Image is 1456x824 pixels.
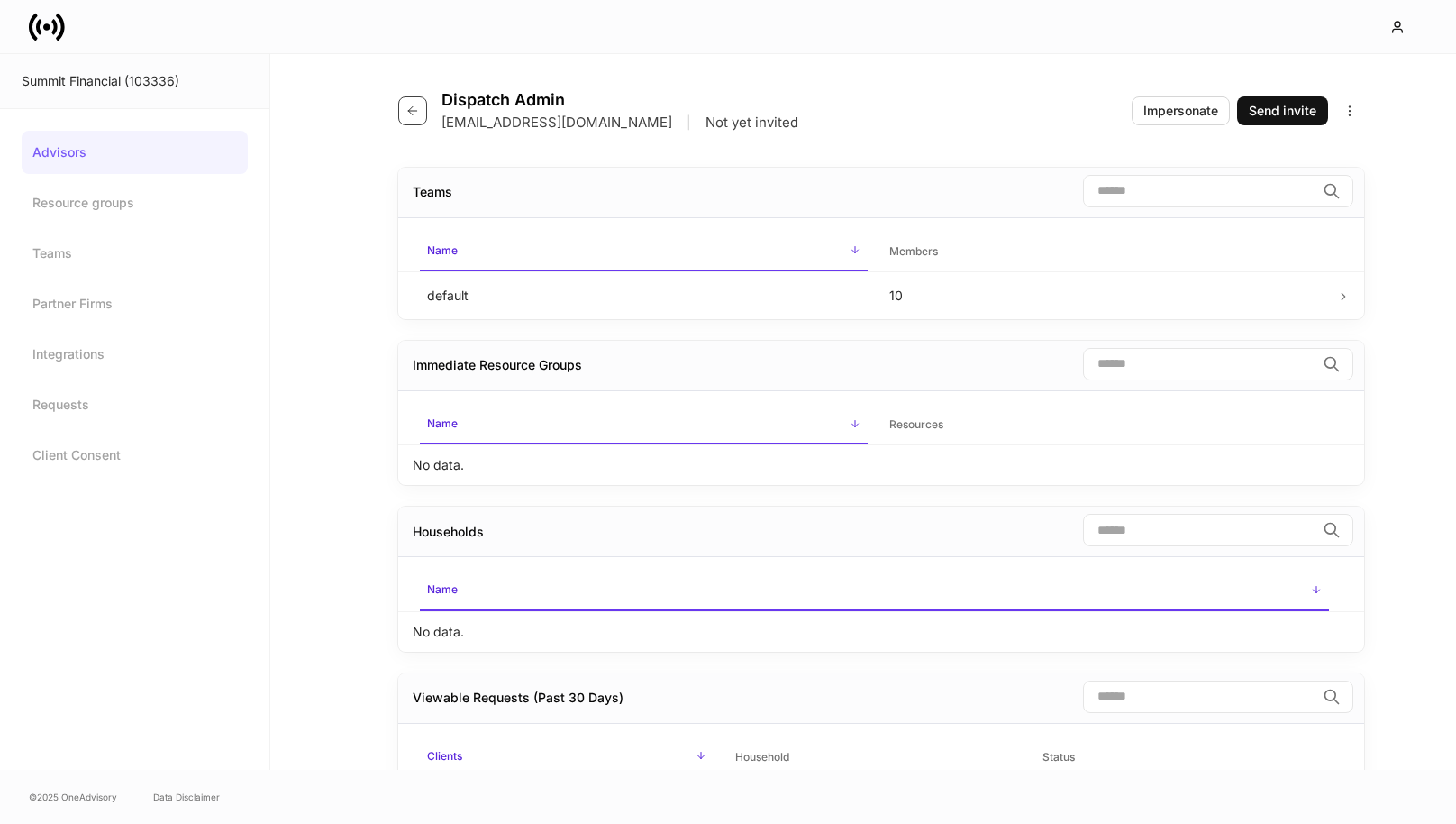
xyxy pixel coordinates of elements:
[22,333,248,376] a: Integrations
[427,415,458,432] h6: Name
[889,243,938,260] h6: Members
[1035,739,1329,776] span: Status
[413,183,452,201] div: Teams
[728,739,1022,776] span: Household
[413,271,875,319] td: default
[882,233,1330,270] span: Members
[22,72,248,90] div: Summit Financial (103336)
[427,242,458,259] h6: Name
[705,114,798,132] p: Not yet invited
[420,738,714,777] span: Clients
[413,456,464,474] p: No data.
[22,181,248,224] a: Resource groups
[427,747,462,764] h6: Clients
[22,434,248,477] a: Client Consent
[875,271,1337,319] td: 10
[22,131,248,174] a: Advisors
[427,581,458,598] h6: Name
[153,790,220,804] a: Data Disclaimer
[889,416,943,433] h6: Resources
[22,282,248,325] a: Partner Firms
[413,623,464,641] p: No data.
[441,90,798,110] h4: Dispatch Admin
[1143,102,1218,120] div: Impersonate
[420,406,868,444] span: Name
[29,790,117,804] span: © 2025 OneAdvisory
[420,233,868,271] span: Name
[882,407,1330,444] span: Resources
[22,383,248,426] a: Requests
[1237,96,1328,125] button: Send invite
[420,572,1329,610] span: Name
[1249,102,1316,120] div: Send invite
[1042,748,1075,765] h6: Status
[413,356,582,374] div: Immediate Resource Groups
[1132,96,1230,125] button: Impersonate
[413,523,484,541] div: Households
[413,689,623,707] div: Viewable Requests (Past 30 Days)
[735,748,789,765] h6: Household
[441,114,672,132] p: [EMAIL_ADDRESS][DOMAIN_NAME]
[22,232,248,275] a: Teams
[687,114,691,132] p: |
